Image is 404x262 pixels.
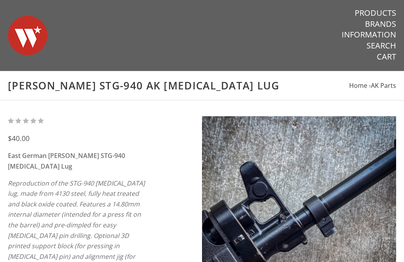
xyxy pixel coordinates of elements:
[8,79,396,92] h1: [PERSON_NAME] STG-940 AK [MEDICAL_DATA] Lug
[365,19,396,29] a: Brands
[8,8,47,63] img: Warsaw Wood Co.
[349,81,367,90] a: Home
[355,8,396,18] a: Products
[8,179,145,240] em: Reproduction of the STG-940 [MEDICAL_DATA] lug, made from 4130 steel, fully heat treated and blac...
[367,41,396,51] a: Search
[342,30,396,40] a: Information
[371,81,396,90] a: AK Parts
[8,151,125,171] strong: East German [PERSON_NAME] STG-940 [MEDICAL_DATA] Lug
[377,52,396,62] a: Cart
[8,134,30,143] span: $40.00
[369,80,396,91] li: ›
